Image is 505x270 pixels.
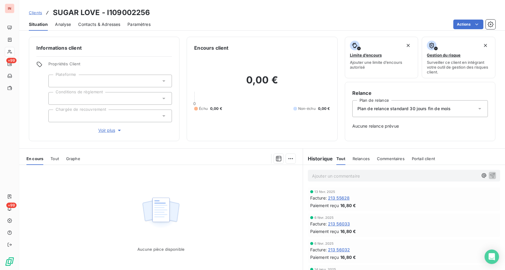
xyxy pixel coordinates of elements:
[427,60,490,74] span: Surveiller ce client en intégrant votre outil de gestion des risques client.
[485,250,499,264] div: Open Intercom Messenger
[53,7,150,18] h3: SUGAR LOVE - I109002256
[357,106,451,112] span: Plan de relance standard 30 jours fin de mois
[310,202,339,209] span: Paiement reçu
[54,78,58,84] input: Ajouter une valeur
[6,203,17,208] span: +99
[340,228,356,234] span: 16,80 €
[48,127,172,134] button: Voir plus
[352,89,488,97] h6: Relance
[26,156,43,161] span: En cours
[48,61,172,70] span: Propriétés Client
[314,216,334,219] span: 6 févr. 2025
[298,106,316,111] span: Non-échu
[377,156,405,161] span: Commentaires
[328,195,350,201] span: 213 55628
[78,21,120,27] span: Contacts & Adresses
[453,20,483,29] button: Actions
[352,123,488,129] span: Aucune relance prévue
[412,156,435,161] span: Portail client
[36,44,172,51] h6: Informations client
[314,190,335,194] span: 13 févr. 2025
[350,60,413,70] span: Ajouter une limite d’encours autorisé
[5,257,14,266] img: Logo LeanPay
[340,254,356,260] span: 16,80 €
[310,254,339,260] span: Paiement reçu
[29,10,42,15] span: Clients
[353,156,370,161] span: Relances
[29,21,48,27] span: Situation
[142,194,180,231] img: Empty state
[310,228,339,234] span: Paiement reçu
[29,10,42,16] a: Clients
[55,21,71,27] span: Analyse
[310,247,327,253] span: Facture :
[345,37,418,78] button: Limite d’encoursAjouter une limite d’encours autorisé
[314,242,334,245] span: 6 févr. 2025
[340,202,356,209] span: 16,80 €
[98,127,122,133] span: Voir plus
[194,44,228,51] h6: Encours client
[350,53,382,57] span: Limite d’encours
[310,221,327,227] span: Facture :
[210,106,222,111] span: 0,00 €
[318,106,330,111] span: 0,00 €
[127,21,151,27] span: Paramètres
[303,155,333,162] h6: Historique
[422,37,495,78] button: Gestion du risqueSurveiller ce client en intégrant votre outil de gestion des risques client.
[310,195,327,201] span: Facture :
[328,221,350,227] span: 213 56033
[66,156,80,161] span: Graphe
[427,53,461,57] span: Gestion du risque
[54,113,58,119] input: Ajouter une valeur
[336,156,345,161] span: Tout
[6,58,17,63] span: +99
[54,96,58,101] input: Ajouter une valeur
[194,74,330,92] h2: 0,00 €
[5,4,14,13] div: IN
[137,247,185,252] span: Aucune pièce disponible
[199,106,208,111] span: Échu
[328,247,350,253] span: 213 56032
[193,101,196,106] span: 0
[50,156,59,161] span: Tout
